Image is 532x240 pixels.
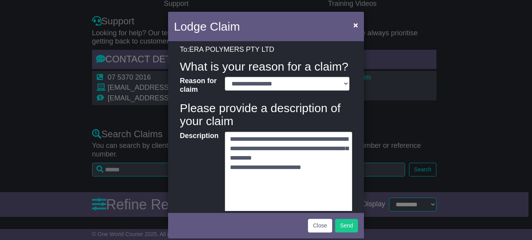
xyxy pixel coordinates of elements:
button: Close [308,219,332,233]
button: Close [349,17,362,33]
span: ERA POLYMERS PTY LTD [189,45,274,53]
h4: What is your reason for a claim? [180,60,352,73]
h4: Please provide a description of your claim [180,102,352,127]
button: Send [335,219,358,233]
label: Reason for claim [176,77,221,94]
p: To: [180,45,352,54]
h4: Lodge Claim [174,18,240,35]
span: × [353,20,358,29]
label: Description [176,132,221,229]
